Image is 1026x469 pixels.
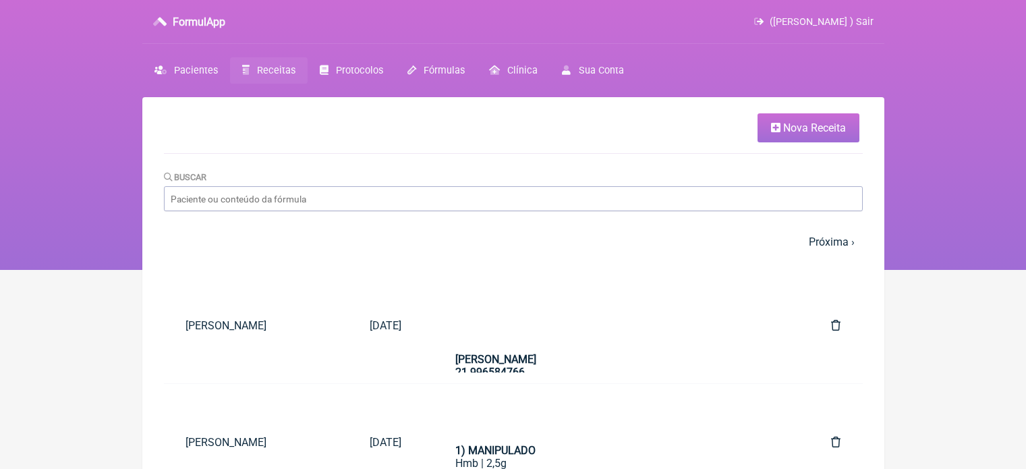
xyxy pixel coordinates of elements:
[477,57,550,84] a: Clínica
[579,65,624,76] span: Sua Conta
[770,16,874,28] span: ([PERSON_NAME] ) Sair
[455,353,536,379] strong: [PERSON_NAME] 21 996584766
[230,57,308,84] a: Receitas
[336,65,383,76] span: Protocolos
[164,186,863,211] input: Paciente ou conteúdo da fórmula
[308,57,395,84] a: Protocolos
[142,57,230,84] a: Pacientes
[348,308,423,343] a: [DATE]
[348,425,423,460] a: [DATE]
[395,57,477,84] a: Fórmulas
[164,227,863,256] nav: pager
[424,65,465,76] span: Fórmulas
[173,16,225,28] h3: FormulApp
[164,308,348,343] a: [PERSON_NAME]
[174,65,218,76] span: Pacientes
[550,57,635,84] a: Sua Conta
[434,278,799,373] a: [PERSON_NAME]21 996584766USO PARENTERAL1- TIRZERPATIDA 26MG/ ML-------------------------------- 3...
[164,172,207,182] label: Buscar
[809,236,855,248] a: Próxima ›
[507,65,538,76] span: Clínica
[164,425,348,460] a: [PERSON_NAME]
[754,16,873,28] a: ([PERSON_NAME] ) Sair
[758,113,859,142] a: Nova Receita
[257,65,295,76] span: Receitas
[455,444,536,457] strong: 1) MANIPULADO
[783,121,846,134] span: Nova Receita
